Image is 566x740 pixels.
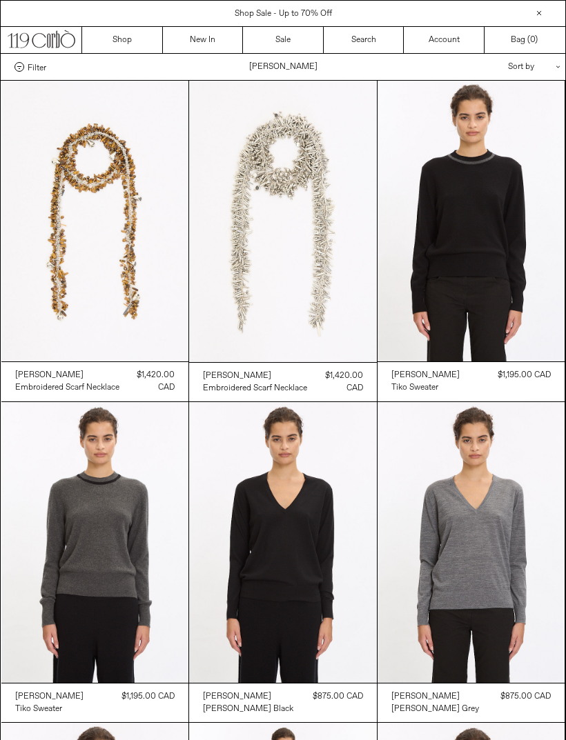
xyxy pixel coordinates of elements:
div: Embroidered Scarf Necklace [15,382,119,394]
img: Dries Van Noten Tuomas Sweater in grey [378,402,565,683]
div: $875.00 CAD [313,690,363,703]
a: [PERSON_NAME] [15,369,119,381]
a: Account [404,27,485,53]
a: [PERSON_NAME] Black [203,703,293,715]
a: [PERSON_NAME] [203,370,307,382]
a: [PERSON_NAME] [391,690,479,703]
span: 0 [530,34,535,46]
img: Dries Van Noten Embroidered Scarf Neckline in silver [189,81,377,362]
div: [PERSON_NAME] Grey [391,703,479,715]
a: New In [163,27,244,53]
div: [PERSON_NAME] [391,691,460,703]
a: [PERSON_NAME] [15,690,84,703]
a: Tiko Sweater [391,381,460,394]
img: Dries Van Noten Embroidered Scarf Neckline in tiger eye [1,81,189,361]
a: Shop [82,27,163,53]
div: $875.00 CAD [500,690,551,703]
img: Dries Van Noten Tuomas Sweater in black [189,402,377,683]
img: Dries Van Noten Tiko Sweater in black [378,81,565,361]
a: Sale [243,27,324,53]
div: Embroidered Scarf Necklace [203,383,307,394]
div: [PERSON_NAME] [15,370,84,381]
img: Dries Van Noten Tiko Sweater in dark grey [1,402,189,683]
a: [PERSON_NAME] [203,690,293,703]
div: Tiko Sweater [15,703,62,715]
div: Tiko Sweater [391,382,438,394]
span: ) [530,34,538,46]
div: [PERSON_NAME] [203,691,271,703]
div: [PERSON_NAME] [391,370,460,381]
a: Search [324,27,404,53]
div: $1,195.00 CAD [498,369,551,381]
div: $1,420.00 CAD [307,370,363,394]
div: $1,195.00 CAD [121,690,175,703]
a: Bag () [485,27,565,53]
a: [PERSON_NAME] [391,369,460,381]
div: $1,420.00 CAD [119,369,175,394]
a: Shop Sale - Up to 70% Off [235,8,332,19]
div: [PERSON_NAME] [203,370,271,382]
a: Embroidered Scarf Necklace [15,381,119,394]
span: Filter [28,62,46,72]
a: [PERSON_NAME] Grey [391,703,479,715]
div: [PERSON_NAME] Black [203,703,293,715]
a: Embroidered Scarf Necklace [203,382,307,394]
div: Sort by [427,54,552,80]
a: Tiko Sweater [15,703,84,715]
